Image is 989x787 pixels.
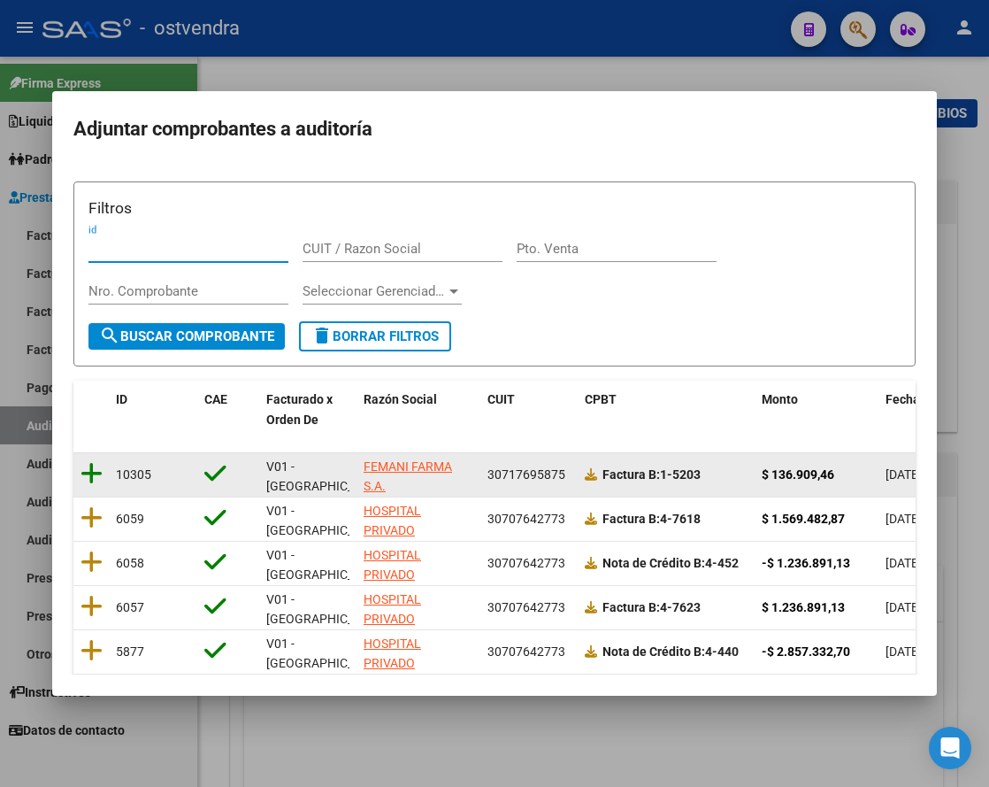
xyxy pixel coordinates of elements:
[266,637,386,671] span: V01 - [GEOGRAPHIC_DATA]
[364,504,458,578] span: HOSPITAL PRIVADO [PERSON_NAME] SA
[487,392,515,406] span: CUIT
[602,644,739,659] strong: 4-440
[480,381,578,439] datatable-header-cell: CUIT
[487,512,565,526] span: 30707642773
[602,556,705,570] span: Nota de Crédito B:
[602,467,660,482] span: Factura B:
[762,392,798,406] span: Monto
[578,381,755,439] datatable-header-cell: CPBT
[762,467,834,482] strong: $ 136.909,46
[762,600,845,614] strong: $ 1.236.891,13
[356,381,480,439] datatable-header-cell: Razón Social
[885,556,922,570] span: [DATE]
[487,644,565,659] span: 30707642773
[109,381,197,439] datatable-header-cell: ID
[204,392,227,406] span: CAE
[116,467,151,482] span: 10305
[197,381,259,439] datatable-header-cell: CAE
[487,600,565,614] span: 30707642773
[99,325,120,346] mat-icon: search
[266,592,386,627] span: V01 - [GEOGRAPHIC_DATA]
[116,392,127,406] span: ID
[885,392,949,406] span: Fecha Cpbt
[487,467,565,482] span: 30717695875
[299,321,451,351] button: Borrar Filtros
[116,512,144,526] span: 6059
[602,512,701,526] strong: 4-7618
[266,392,333,427] span: Facturado x Orden De
[99,328,274,344] span: Buscar Comprobante
[364,637,458,711] span: HOSPITAL PRIVADO [PERSON_NAME] SA
[116,644,144,659] span: 5877
[266,459,386,494] span: V01 - [GEOGRAPHIC_DATA]
[364,459,452,494] span: FEMANI FARMA S.A.
[364,548,458,622] span: HOSPITAL PRIVADO [PERSON_NAME] SA
[602,556,739,570] strong: 4-452
[762,644,850,659] strong: -$ 2.857.332,70
[116,556,144,570] span: 6058
[364,392,437,406] span: Razón Social
[602,600,660,614] span: Factura B:
[116,600,144,614] span: 6057
[602,600,701,614] strong: 4-7623
[259,381,356,439] datatable-header-cell: Facturado x Orden De
[73,112,916,146] h2: Adjuntar comprobantes a auditoría
[885,644,922,659] span: [DATE]
[885,467,922,482] span: [DATE]
[602,467,701,482] strong: 1-5203
[585,392,617,406] span: CPBT
[311,328,439,344] span: Borrar Filtros
[88,323,285,350] button: Buscar Comprobante
[311,325,333,346] mat-icon: delete
[762,512,845,526] strong: $ 1.569.482,87
[602,644,705,659] span: Nota de Crédito B:
[602,512,660,526] span: Factura B:
[266,504,386,538] span: V01 - [GEOGRAPHIC_DATA]
[885,512,922,526] span: [DATE]
[885,600,922,614] span: [DATE]
[762,556,850,570] strong: -$ 1.236.891,13
[487,556,565,570] span: 30707642773
[88,197,901,220] h3: Filtros
[878,381,958,439] datatable-header-cell: Fecha Cpbt
[303,283,446,299] span: Seleccionar Gerenciador
[364,592,458,667] span: HOSPITAL PRIVADO [PERSON_NAME] SA
[755,381,878,439] datatable-header-cell: Monto
[929,727,971,769] div: Open Intercom Messenger
[266,548,386,583] span: V01 - [GEOGRAPHIC_DATA]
